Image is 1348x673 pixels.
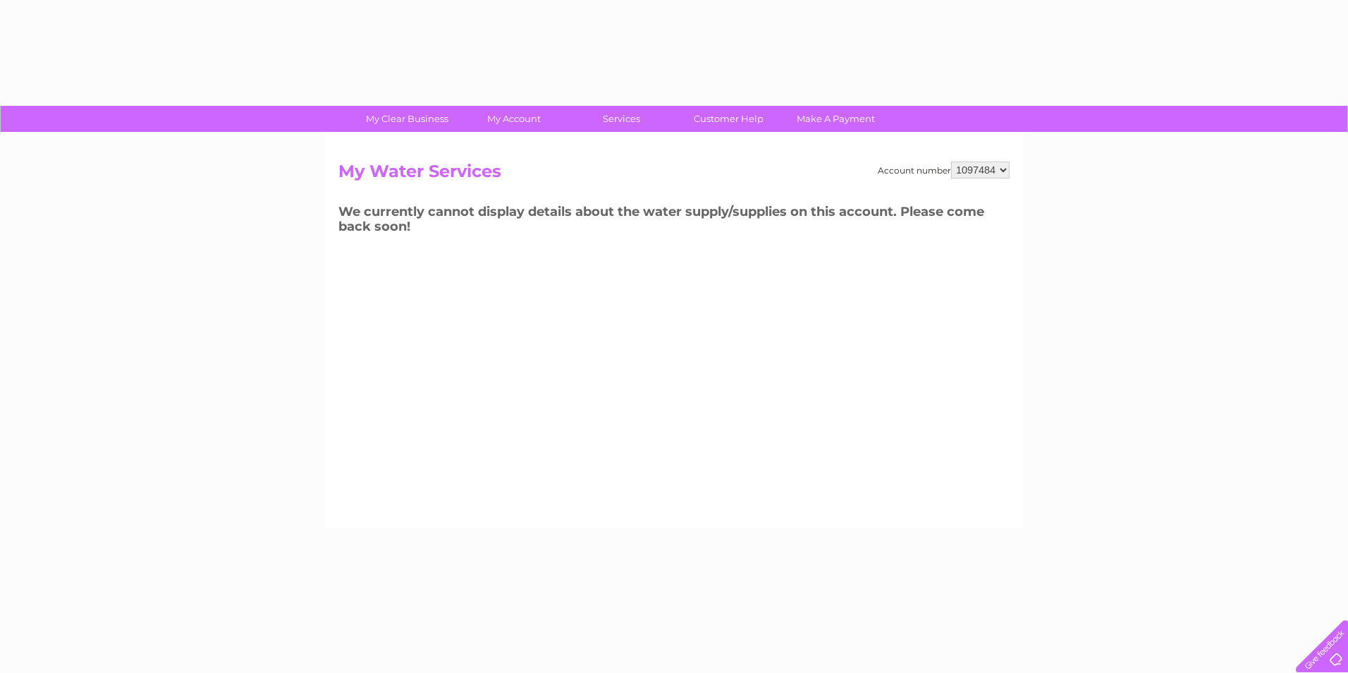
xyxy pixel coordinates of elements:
a: Customer Help [670,106,787,132]
a: My Account [456,106,572,132]
h2: My Water Services [338,162,1010,188]
h3: We currently cannot display details about the water supply/supplies on this account. Please come ... [338,202,1010,241]
div: Account number [878,162,1010,178]
a: Make A Payment [778,106,894,132]
a: My Clear Business [349,106,465,132]
a: Services [563,106,680,132]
